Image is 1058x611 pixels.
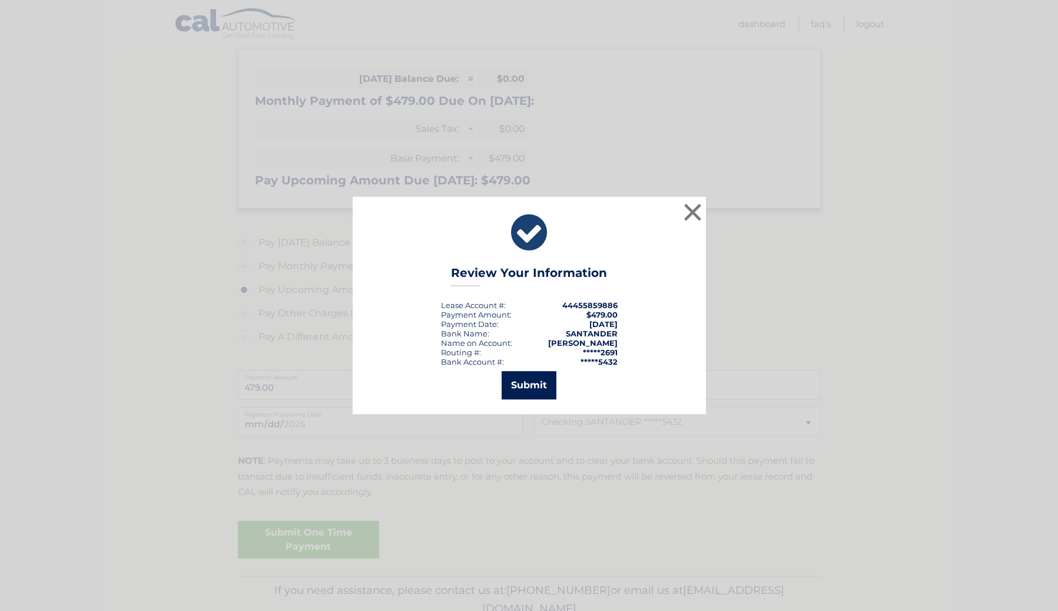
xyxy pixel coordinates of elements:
[562,300,618,310] strong: 44455859886
[681,200,705,224] button: ×
[441,319,497,329] span: Payment Date
[441,310,512,319] div: Payment Amount:
[502,371,556,399] button: Submit
[441,319,499,329] div: :
[441,300,506,310] div: Lease Account #:
[586,310,618,319] span: $479.00
[566,329,618,338] strong: SANTANDER
[441,357,504,366] div: Bank Account #:
[441,338,512,348] div: Name on Account:
[441,329,489,338] div: Bank Name:
[589,319,618,329] span: [DATE]
[548,338,618,348] strong: [PERSON_NAME]
[451,266,607,286] h3: Review Your Information
[441,348,481,357] div: Routing #:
